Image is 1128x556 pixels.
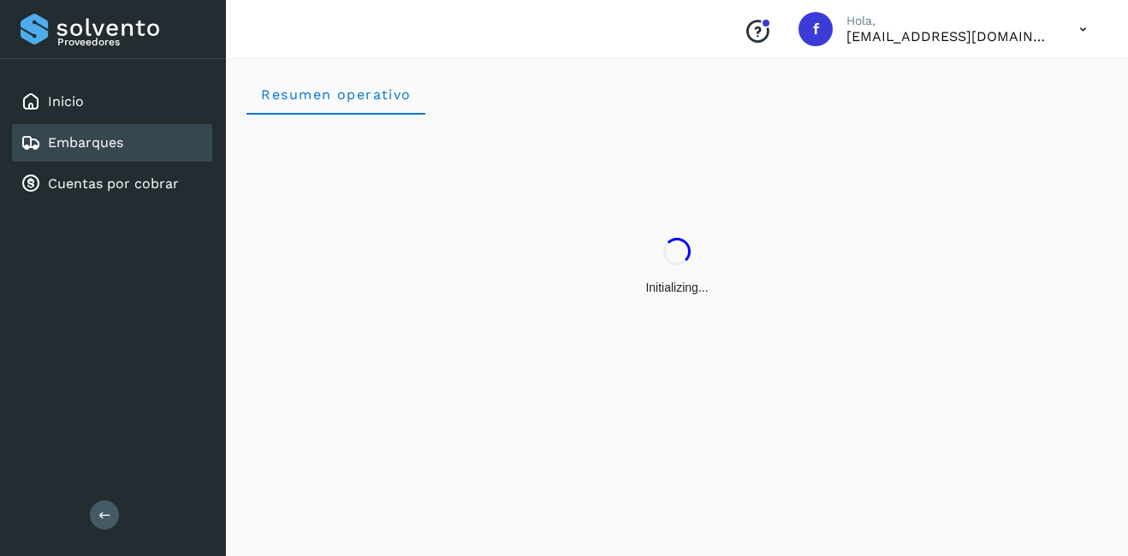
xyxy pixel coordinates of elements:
p: Hola, [846,14,1052,28]
div: Embarques [12,124,212,162]
p: Proveedores [57,36,205,48]
span: Resumen operativo [260,86,412,103]
a: Embarques [48,134,123,151]
a: Cuentas por cobrar [48,175,179,192]
div: Cuentas por cobrar [12,165,212,203]
a: Inicio [48,93,84,109]
p: facturacion@protransport.com.mx [846,28,1052,44]
div: Inicio [12,83,212,121]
